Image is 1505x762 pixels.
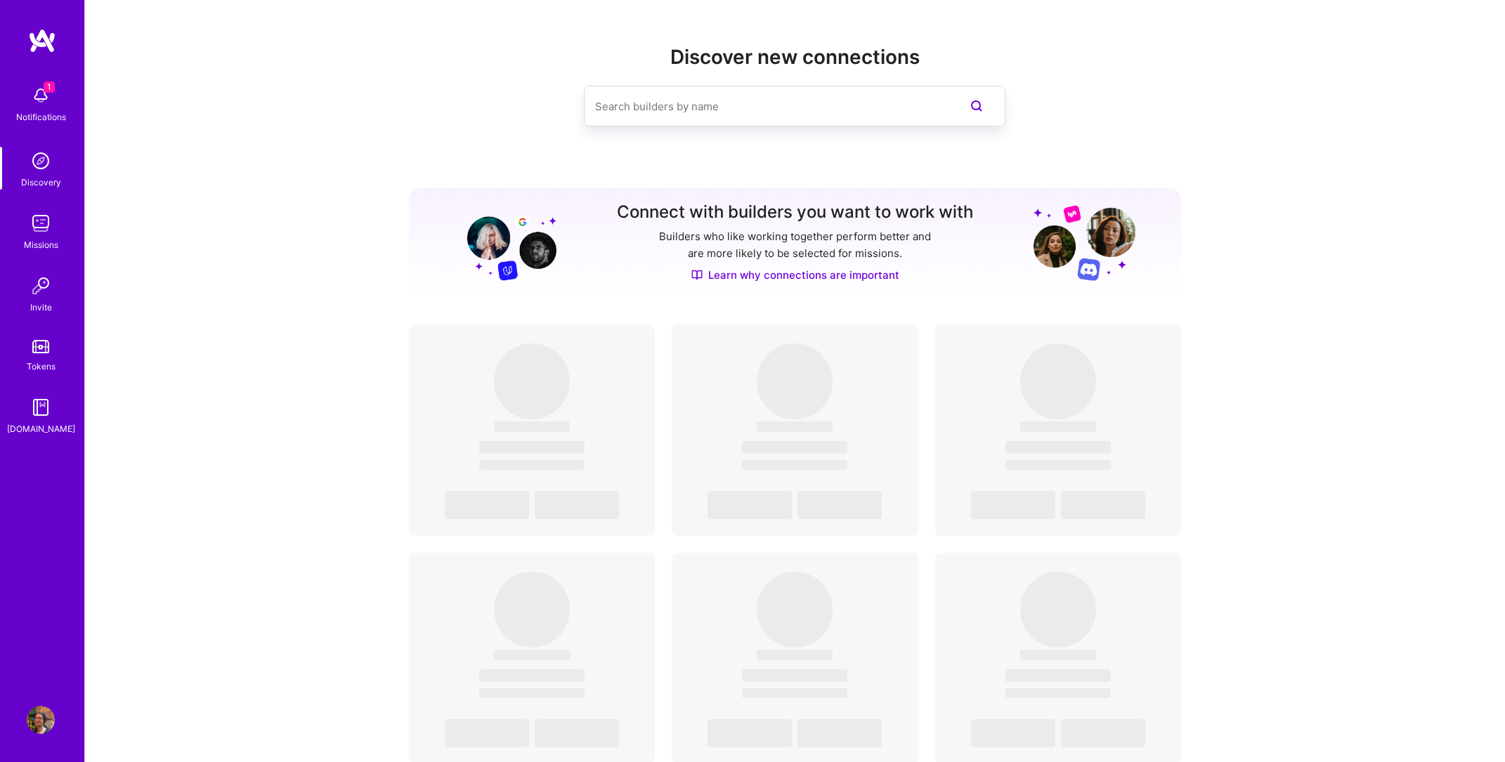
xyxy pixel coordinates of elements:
[494,421,570,432] span: ‌
[797,491,882,519] span: ‌
[27,359,56,374] div: Tokens
[479,441,585,454] span: ‌
[797,719,882,747] span: ‌
[30,300,52,315] div: Invite
[494,572,570,648] span: ‌
[445,719,529,747] span: ‌
[445,491,529,519] span: ‌
[44,81,55,93] span: 1
[27,147,55,175] img: discovery
[23,706,58,734] a: User Avatar
[595,88,938,124] input: Search builders by name
[7,421,75,436] div: [DOMAIN_NAME]
[1005,441,1111,454] span: ‌
[28,28,56,53] img: logo
[691,268,899,282] a: Learn why connections are important
[479,688,585,698] span: ‌
[494,343,570,419] span: ‌
[479,669,585,682] span: ‌
[757,421,833,432] span: ‌
[1005,669,1111,682] span: ‌
[27,209,55,237] img: teamwork
[494,650,570,660] span: ‌
[409,46,1182,69] h2: Discover new connections
[21,175,61,190] div: Discovery
[742,460,847,470] span: ‌
[1005,460,1111,470] span: ‌
[691,269,703,281] img: Discover
[455,204,556,281] img: Grow your network
[742,441,847,454] span: ‌
[1034,204,1135,281] img: Grow your network
[757,343,833,419] span: ‌
[32,340,49,353] img: tokens
[708,719,792,747] span: ‌
[1061,491,1145,519] span: ‌
[479,460,585,470] span: ‌
[535,719,619,747] span: ‌
[27,706,55,734] img: User Avatar
[971,491,1055,519] span: ‌
[1020,572,1096,648] span: ‌
[971,719,1055,747] span: ‌
[656,228,934,262] p: Builders who like working together perform better and are more likely to be selected for missions.
[24,237,58,252] div: Missions
[742,669,847,682] span: ‌
[27,81,55,110] img: bell
[742,688,847,698] span: ‌
[1020,421,1096,432] span: ‌
[757,650,833,660] span: ‌
[1061,719,1145,747] span: ‌
[1020,343,1096,419] span: ‌
[535,491,619,519] span: ‌
[708,491,792,519] span: ‌
[968,98,985,114] i: icon SearchPurple
[27,272,55,300] img: Invite
[16,110,66,124] div: Notifications
[1005,688,1111,698] span: ‌
[1020,650,1096,660] span: ‌
[757,572,833,648] span: ‌
[617,202,973,223] h3: Connect with builders you want to work with
[27,393,55,421] img: guide book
